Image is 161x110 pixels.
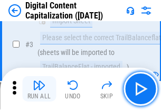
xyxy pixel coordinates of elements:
[67,79,79,91] img: Undo
[100,93,113,99] div: Skip
[132,80,149,97] img: Main button
[56,76,90,102] button: Undo
[126,6,135,15] img: Support
[90,76,124,102] button: Skip
[140,4,153,17] img: Settings menu
[50,15,92,27] div: Import Sheet
[40,61,122,74] div: TrailBalanceFlat - imported
[8,4,21,17] img: Back
[22,76,56,102] button: Run All
[65,93,81,99] div: Undo
[27,93,51,99] div: Run All
[33,79,45,91] img: Run All
[25,1,122,21] div: Digital Content Capitalization ([DATE])
[100,79,113,91] img: Skip
[25,40,33,49] span: # 3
